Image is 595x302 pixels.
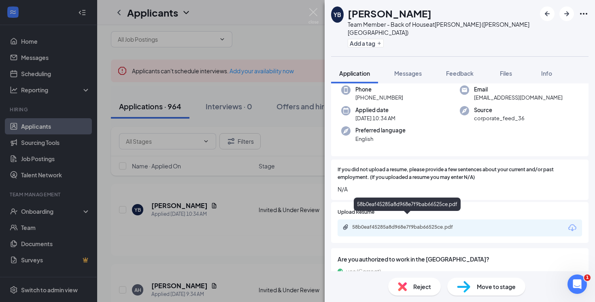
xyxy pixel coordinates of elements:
[474,94,563,102] span: [EMAIL_ADDRESS][DOMAIN_NAME]
[338,255,582,264] span: Are you authorized to work in the [GEOGRAPHIC_DATA]?
[348,20,536,36] div: Team Member - Back of House at [PERSON_NAME] ([PERSON_NAME][GEOGRAPHIC_DATA])
[348,6,431,20] h1: [PERSON_NAME]
[355,114,395,122] span: [DATE] 10:34 AM
[474,114,525,122] span: corporate_feed_36
[474,85,563,94] span: Email
[567,223,577,233] svg: Download
[413,282,431,291] span: Reject
[355,126,406,134] span: Preferred language
[477,282,516,291] span: Move to stage
[355,94,403,102] span: [PHONE_NUMBER]
[342,224,349,230] svg: Paperclip
[542,9,552,19] svg: ArrowLeftNew
[352,224,465,230] div: 58b0eaf45285a8d968e7f9bab66525ce.pdf
[567,274,587,294] iframe: Intercom live chat
[355,106,395,114] span: Applied date
[354,198,461,211] div: 58b0eaf45285a8d968e7f9bab66525ce.pdf
[342,224,474,232] a: Paperclip58b0eaf45285a8d968e7f9bab66525ce.pdf
[338,208,374,216] span: Upload Resume
[584,274,591,281] span: 1
[562,9,572,19] svg: ArrowRight
[474,106,525,114] span: Source
[348,39,384,47] button: PlusAdd a tag
[338,166,582,181] span: If you did not upload a resume, please provide a few sentences about your current and/or past emp...
[559,6,574,21] button: ArrowRight
[339,70,370,77] span: Application
[579,9,589,19] svg: Ellipses
[394,70,422,77] span: Messages
[446,70,474,77] span: Feedback
[334,11,341,19] div: YB
[355,85,403,94] span: Phone
[540,6,555,21] button: ArrowLeftNew
[500,70,512,77] span: Files
[338,185,582,194] span: N/A
[355,135,406,143] span: English
[346,267,381,276] span: yes (Correct)
[541,70,552,77] span: Info
[377,41,382,46] svg: Plus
